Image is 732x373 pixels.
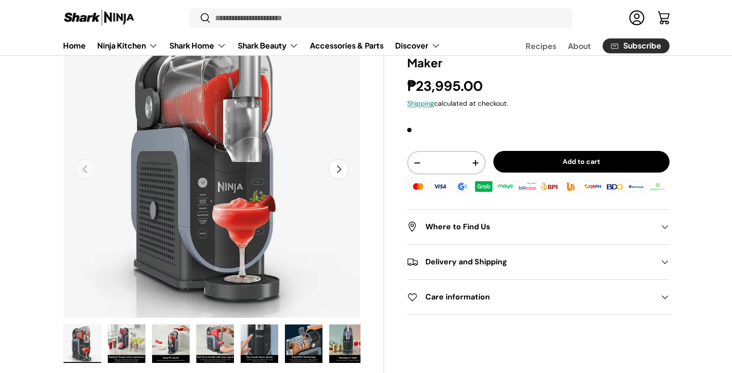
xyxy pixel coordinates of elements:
a: Subscribe [603,38,669,53]
img: gcash [451,179,473,194]
img: Ninja SLUSHi™ Professional Frozen Drink Maker [108,324,145,363]
img: metrobank [626,179,647,194]
summary: Delivery and Shipping [407,245,669,279]
img: visa [429,179,450,194]
img: Ninja SLUSHi™ Professional Frozen Drink Maker [329,324,367,363]
summary: Shark Home [164,36,232,55]
summary: Shark Beauty [232,36,304,55]
img: Ninja SLUSHi™ Professional Frozen Drink Maker [241,324,278,363]
img: maya [495,179,516,194]
strong: ₱23,995.00 [407,77,485,95]
img: grabpay [473,179,494,194]
img: Shark Ninja Philippines [63,9,135,27]
summary: Care information [407,280,669,314]
nav: Secondary [502,36,669,55]
a: Recipes [526,37,556,55]
img: bpi [539,179,560,194]
h2: Where to Find Us [407,221,654,233]
h2: Delivery and Shipping [407,256,654,268]
span: Subscribe [623,42,661,50]
img: bdo [604,179,625,194]
img: master [408,179,429,194]
img: billease [517,179,538,194]
a: Shipping [407,99,434,108]
img: Ninja SLUSHi™ Professional Frozen Drink Maker [64,324,101,363]
summary: Discover [389,36,446,55]
a: About [568,37,591,55]
img: landbank [647,179,668,194]
a: Accessories & Parts [310,36,384,55]
button: Add to cart [493,151,669,173]
summary: Where to Find Us [407,210,669,244]
img: Ninja SLUSHi™ Professional Frozen Drink Maker [152,324,190,363]
media-gallery: Gallery Viewer [63,21,361,366]
h2: Care information [407,291,654,303]
div: calculated at checkout. [407,99,669,109]
summary: Ninja Kitchen [91,36,164,55]
img: Ninja SLUSHi™ Professional Frozen Drink Maker [285,324,322,363]
img: qrph [582,179,603,194]
nav: Primary [63,36,440,55]
img: ubp [560,179,581,194]
a: Home [63,36,86,55]
img: Ninja SLUSHi™ Professional Frozen Drink Maker [196,324,234,363]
